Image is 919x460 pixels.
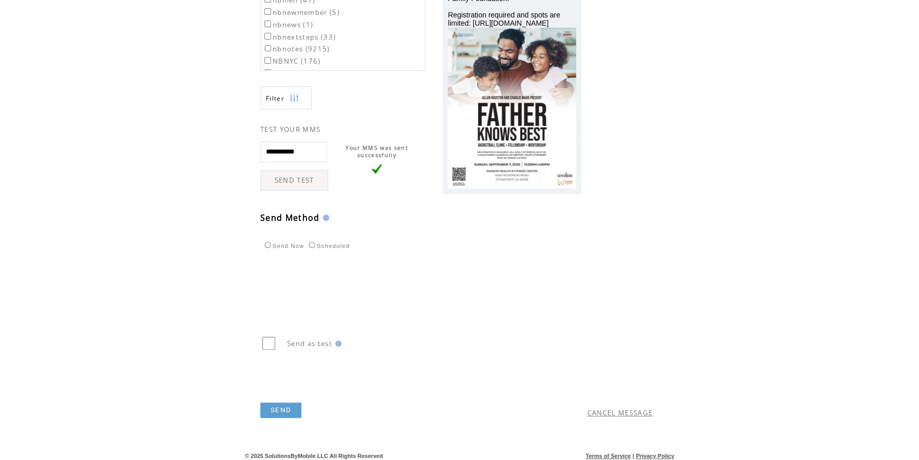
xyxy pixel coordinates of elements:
[332,340,341,347] img: help.gif
[264,57,271,64] input: NBNYC (176)
[264,242,271,248] input: Send Now
[262,44,330,53] label: nbnotes (9215)
[287,339,332,348] span: Send as test
[306,243,350,249] label: Scheduled
[290,87,299,110] img: filters.png
[636,453,674,459] a: Privacy Policy
[262,8,340,17] label: nbnewmember (5)
[260,125,320,134] span: TEST YOUR MMS
[262,69,328,78] label: nbpopup (423)
[346,144,408,159] span: Your MMS was sent successfully
[264,8,271,15] input: nbnewmember (5)
[245,453,383,459] span: © 2025 SolutionsByMobile LLC All Rights Reserved
[262,243,304,249] label: Send Now
[264,33,271,40] input: nbnextsteps (33)
[260,170,328,190] a: SEND TEST
[260,402,301,418] a: SEND
[262,32,336,42] label: nbnextsteps (33)
[633,453,634,459] span: |
[262,56,321,66] label: NBNYC (176)
[320,215,329,221] img: help.gif
[587,408,653,417] a: CANCEL MESSAGE
[264,69,271,76] input: nbpopup (423)
[586,453,631,459] a: Terms of Service
[260,86,312,109] a: Filter
[264,45,271,52] input: nbnotes (9215)
[262,20,313,29] label: nbnews (1)
[372,164,382,174] img: vLarge.png
[260,212,320,223] span: Send Method
[264,21,271,27] input: nbnews (1)
[309,242,315,248] input: Scheduled
[266,94,284,103] span: Show filters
